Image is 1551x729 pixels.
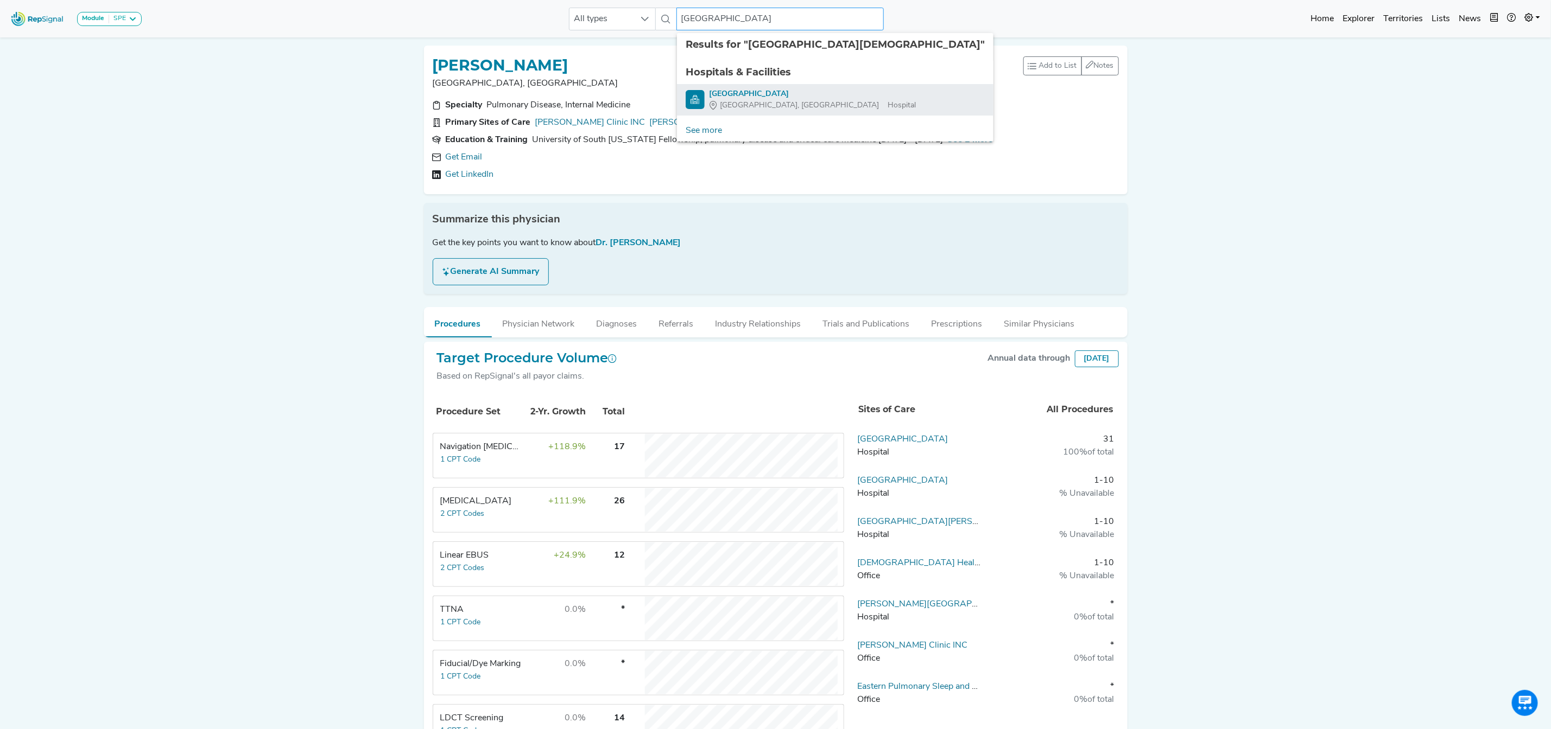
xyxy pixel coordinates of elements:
[853,557,986,589] td: Baptist Health Centers, LLC
[446,133,528,146] div: Education & Training
[709,88,916,100] div: [GEOGRAPHIC_DATA]
[986,515,1119,548] td: 1-10
[596,239,681,247] span: Dr. [PERSON_NAME]
[424,307,492,337] button: Procedures
[990,693,1115,706] div: of total
[440,670,482,683] button: 1 CPT Code
[533,133,944,146] div: University of South Alabama Fellowship, pulmonary disease and critical care medicine 2010 - 2013
[853,515,986,548] td: St. Luke's Boise Medical Center
[686,65,985,80] div: Hospitals & Facilities
[1307,8,1339,30] a: Home
[990,611,1115,624] div: of total
[857,446,982,459] div: Hospital
[1455,8,1486,30] a: News
[1023,56,1119,75] div: toolbar
[1074,695,1087,704] span: 0%
[77,12,142,26] button: ModuleSPE
[440,712,522,725] div: LDCT Screening
[948,136,993,144] span: See 2 more
[615,443,625,451] span: 17
[615,714,625,722] span: 14
[990,528,1115,541] div: % Unavailable
[446,151,483,164] a: Get Email
[435,393,516,430] th: Procedure Set
[986,557,1119,589] td: 1-10
[857,476,948,485] a: [GEOGRAPHIC_DATA]
[986,433,1119,465] td: 31
[1023,56,1082,75] button: Add to List
[857,487,982,500] div: Hospital
[990,652,1115,665] div: of total
[857,528,982,541] div: Hospital
[440,616,482,629] button: 1 CPT Code
[1339,8,1379,30] a: Explorer
[440,657,522,670] div: Fiducial/Dye Marking
[857,435,948,444] a: [GEOGRAPHIC_DATA]
[853,474,986,507] td: St. Luke's Magic Valley Medical Center
[853,680,986,713] td: Eastern Pulmonary Sleep and Allergy Pc
[990,446,1115,459] div: of total
[437,350,617,366] h2: Target Procedure Volume
[853,392,986,427] th: Sites of Care
[446,99,483,112] div: Specialty
[589,393,627,430] th: Total
[440,562,485,574] button: 2 CPT Codes
[857,517,1017,526] a: [GEOGRAPHIC_DATA][PERSON_NAME]
[857,611,982,624] div: Hospital
[1074,654,1087,663] span: 0%
[857,682,1011,691] a: Eastern Pulmonary Sleep and Allergy Pc
[857,600,1017,609] a: [PERSON_NAME][GEOGRAPHIC_DATA]
[677,120,731,142] a: See more
[986,392,1118,427] th: All Procedures
[990,570,1115,583] div: % Unavailable
[857,641,967,650] a: [PERSON_NAME] Clinic INC
[554,551,586,560] span: +24.9%
[487,99,631,112] div: Pulmonary Disease, Internal Medicine
[720,100,879,111] span: [GEOGRAPHIC_DATA], [GEOGRAPHIC_DATA]
[853,598,986,630] td: Gundersen Lutheran Medical Center
[446,116,531,129] div: Primary Sites of Care
[1486,8,1503,30] button: Intel Book
[812,307,921,336] button: Trials and Publications
[615,551,625,560] span: 12
[440,508,485,520] button: 2 CPT Codes
[565,605,586,614] span: 0.0%
[705,307,812,336] button: Industry Relationships
[1081,56,1119,75] button: Notes
[857,570,982,583] div: Office
[433,77,1023,90] p: [GEOGRAPHIC_DATA], [GEOGRAPHIC_DATA]
[1039,60,1077,72] span: Add to List
[1428,8,1455,30] a: Lists
[1074,613,1087,622] span: 0%
[440,495,522,508] div: Transbronchial Biopsy
[677,84,993,116] li: Princeton Baptist Medical Center
[437,370,617,383] div: Based on RepSignal's all payor claims.
[648,307,705,336] button: Referrals
[433,56,568,75] h1: [PERSON_NAME]
[440,440,522,453] div: Navigation Bronchoscopy
[857,559,1034,567] a: [DEMOGRAPHIC_DATA] Health Centers, LLC
[676,8,884,30] input: Search a physician or facility
[686,88,985,111] a: [GEOGRAPHIC_DATA][GEOGRAPHIC_DATA], [GEOGRAPHIC_DATA]Hospital
[565,714,586,722] span: 0.0%
[109,15,126,23] div: SPE
[1075,350,1119,367] div: [DATE]
[988,352,1071,365] div: Annual data through
[857,652,982,665] div: Office
[549,443,586,451] span: +118.9%
[446,168,494,181] a: Get LinkedIn
[1379,8,1428,30] a: Territories
[440,603,522,616] div: TTNA
[853,639,986,672] td: Norwood Clinic INC
[853,433,986,465] td: Princeton Baptist Medical Center
[569,8,635,30] span: All types
[686,90,705,109] img: Hospital Search Icon
[549,497,586,506] span: +111.9%
[565,660,586,668] span: 0.0%
[82,15,104,22] strong: Module
[1063,448,1087,457] span: 100%
[586,307,648,336] button: Diagnoses
[857,693,982,706] div: Office
[517,393,588,430] th: 2-Yr. Growth
[1094,62,1114,70] span: Notes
